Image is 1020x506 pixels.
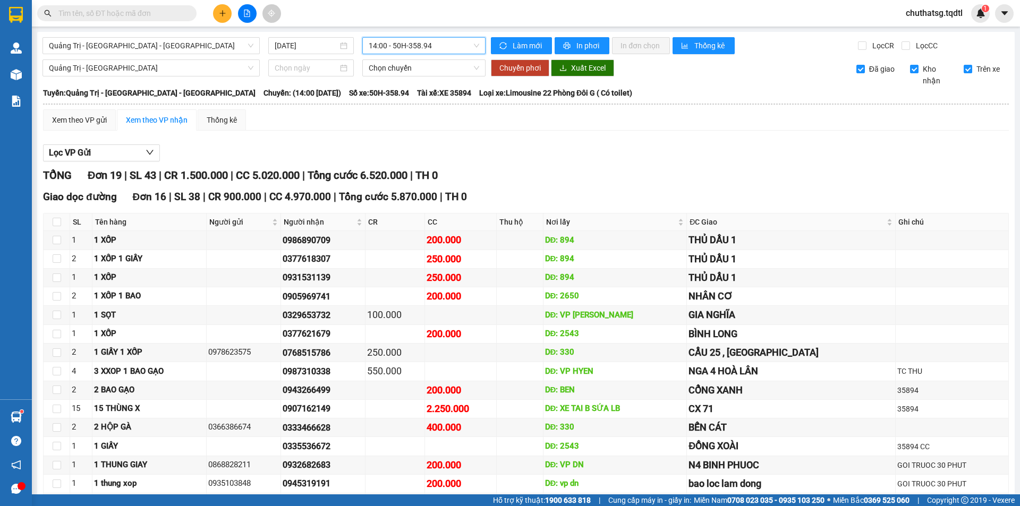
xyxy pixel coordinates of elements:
span: Lọc CR [868,40,896,52]
div: 0907162149 [283,402,363,415]
th: CR [365,213,425,231]
span: Chuyến: (14:00 [DATE]) [263,87,341,99]
div: 200.000 [427,476,495,491]
div: 0978623575 [208,346,279,359]
div: 35894 [897,403,1007,415]
div: GOI TRUOC 30 PHUT [897,478,1007,490]
span: notification [11,460,21,470]
div: 200.000 [427,327,495,341]
img: solution-icon [11,96,22,107]
div: 4 [72,365,90,378]
div: 2 [72,421,90,434]
img: icon-new-feature [976,8,985,18]
span: download [559,64,567,73]
div: 0935103848 [208,477,279,490]
div: Xem theo VP gửi [52,114,107,126]
div: 0905969741 [283,290,363,303]
div: DĐ: 894 [545,253,685,265]
span: | [334,191,336,203]
span: Đã giao [865,63,899,75]
div: 15 THÙNG X [94,402,205,415]
span: Xuất Excel [571,62,606,74]
span: TH 0 [415,169,438,182]
img: warehouse-icon [11,411,22,423]
div: 0377618307 [283,252,363,265]
span: Trên xe [972,63,1004,75]
div: DĐ: 330 [545,421,685,434]
div: 550.000 [367,364,423,379]
button: file-add [238,4,257,23]
span: Chọn chuyến [369,60,479,76]
div: 1 [72,234,90,247]
span: Thống kê [694,40,726,52]
span: message [11,484,21,494]
div: CX 71 [688,401,893,416]
div: 1 [72,440,90,453]
div: 0986890709 [283,234,363,247]
div: CỔNG XANH [688,383,893,398]
div: 15 [72,402,90,415]
span: CC 4.970.000 [269,191,331,203]
span: CC 5.020.000 [236,169,300,182]
div: DĐ: VP [PERSON_NAME] [545,309,685,322]
button: aim [262,4,281,23]
div: Thống kê [207,114,237,126]
div: TC THU [897,365,1007,377]
span: Đơn 19 [88,169,122,182]
span: sync [499,42,508,50]
div: 35894 CC [897,441,1007,452]
div: 1 XỐP [94,271,205,284]
span: | [124,169,127,182]
div: Xem theo VP nhận [126,114,188,126]
button: bar-chartThống kê [673,37,735,54]
span: | [231,169,233,182]
span: search [44,10,52,17]
button: In đơn chọn [612,37,670,54]
div: DĐ: 894 [545,234,685,247]
div: GOI TRUOC 30 PHUT [897,459,1007,471]
strong: 1900 633 818 [545,496,591,504]
div: DĐ: 2650 [545,290,685,303]
div: NGA 4 HOÀ LÂN [688,364,893,379]
span: CR 1.500.000 [164,169,228,182]
div: 1 [72,477,90,490]
sup: 1 [20,410,23,413]
button: printerIn phơi [555,37,609,54]
div: 1 thung xop [94,477,205,490]
span: SL 38 [174,191,200,203]
img: warehouse-icon [11,69,22,80]
div: 250.000 [427,270,495,285]
span: | [264,191,267,203]
div: 2 [72,384,90,397]
span: aim [268,10,275,17]
button: plus [213,4,232,23]
input: Tìm tên, số ĐT hoặc mã đơn [58,7,184,19]
span: Kho nhận [919,63,956,87]
img: warehouse-icon [11,42,22,54]
span: Lọc VP Gửi [49,146,91,159]
div: 0335536672 [283,440,363,453]
div: 0987310338 [283,365,363,378]
div: 0333466628 [283,421,363,434]
div: 200.000 [427,458,495,473]
span: Cung cấp máy in - giấy in: [608,494,691,506]
div: DĐ: BEN [545,384,685,397]
span: | [440,191,443,203]
div: 250.000 [427,252,495,267]
span: question-circle [11,436,21,446]
div: 250.000 [367,345,423,360]
th: SL [70,213,92,231]
div: 1 GIẤY [94,440,205,453]
span: ĐC Giao [690,216,884,228]
span: In phơi [576,40,601,52]
span: Loại xe: Limousine 22 Phòng Đôi G ( Có toilet) [479,87,632,99]
span: printer [563,42,572,50]
input: 14/10/2025 [275,40,338,52]
div: 2 [72,253,90,265]
th: Tên hàng [92,213,207,231]
span: caret-down [1000,8,1009,18]
span: Người gửi [209,216,270,228]
button: Chuyển phơi [491,59,549,76]
span: SL 43 [130,169,156,182]
sup: 1 [982,5,989,12]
